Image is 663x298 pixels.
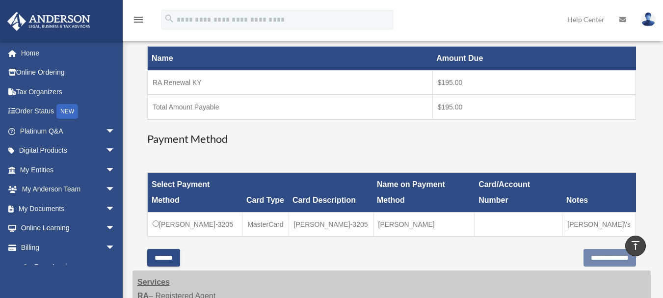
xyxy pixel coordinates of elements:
a: Platinum Q&Aarrow_drop_down [7,121,130,141]
a: Billingarrow_drop_down [7,238,125,257]
span: arrow_drop_down [106,141,125,161]
i: menu [133,14,144,26]
td: RA Renewal KY [148,71,433,95]
td: Total Amount Payable [148,95,433,119]
td: [PERSON_NAME]-3205 [148,213,242,237]
div: NEW [56,104,78,119]
td: [PERSON_NAME]-3205 [289,213,373,237]
img: User Pic [641,12,656,27]
a: Tax Organizers [7,82,130,102]
td: [PERSON_NAME]\'s [562,213,636,237]
a: Online Learningarrow_drop_down [7,218,130,238]
th: Card Type [242,173,289,213]
a: Order StatusNEW [7,102,130,122]
th: Card/Account Number [475,173,562,213]
td: MasterCard [242,213,289,237]
span: arrow_drop_down [106,199,125,219]
span: $ [29,261,34,273]
a: My Entitiesarrow_drop_down [7,160,130,180]
strong: Services [137,278,170,286]
a: Online Ordering [7,63,130,82]
a: menu [133,17,144,26]
a: My Anderson Teamarrow_drop_down [7,180,130,199]
i: search [164,13,175,24]
h3: Payment Method [147,132,636,147]
span: arrow_drop_down [106,160,125,180]
th: Card Description [289,173,373,213]
td: [PERSON_NAME] [373,213,475,237]
th: Select Payment Method [148,173,242,213]
span: arrow_drop_down [106,180,125,200]
a: My Documentsarrow_drop_down [7,199,130,218]
td: $195.00 [432,71,636,95]
a: Home [7,43,130,63]
th: Amount Due [432,47,636,71]
img: Anderson Advisors Platinum Portal [4,12,93,31]
th: Notes [562,173,636,213]
i: vertical_align_top [630,240,641,251]
td: $195.00 [432,95,636,119]
a: $Open Invoices [14,257,120,277]
span: arrow_drop_down [106,218,125,239]
span: arrow_drop_down [106,121,125,141]
th: Name [148,47,433,71]
a: vertical_align_top [625,236,646,256]
a: Digital Productsarrow_drop_down [7,141,130,161]
th: Name on Payment Method [373,173,475,213]
span: arrow_drop_down [106,238,125,258]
